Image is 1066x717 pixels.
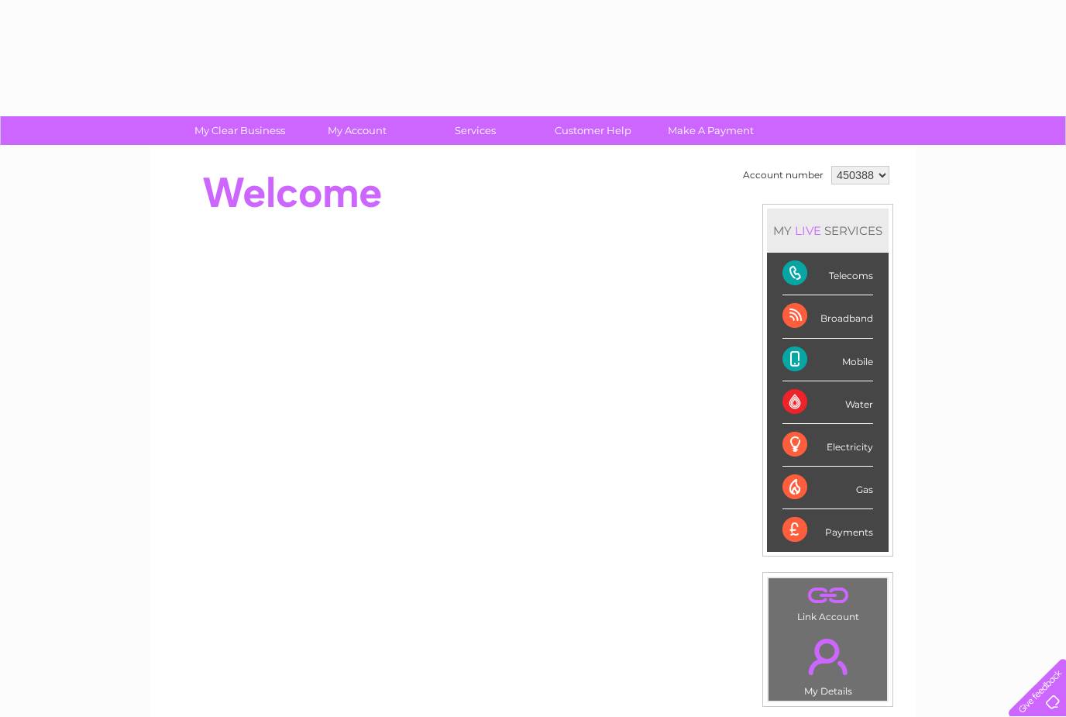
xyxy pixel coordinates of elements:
[782,509,873,551] div: Payments
[782,467,873,509] div: Gas
[294,116,421,145] a: My Account
[782,381,873,424] div: Water
[529,116,657,145] a: Customer Help
[782,424,873,467] div: Electricity
[772,582,883,609] a: .
[767,209,889,253] div: MY SERVICES
[768,577,888,626] td: Link Account
[176,116,304,145] a: My Clear Business
[782,339,873,381] div: Mobile
[782,295,873,338] div: Broadband
[647,116,775,145] a: Make A Payment
[792,223,824,238] div: LIVE
[772,629,883,684] a: .
[768,626,888,701] td: My Details
[411,116,539,145] a: Services
[739,162,827,188] td: Account number
[782,253,873,295] div: Telecoms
